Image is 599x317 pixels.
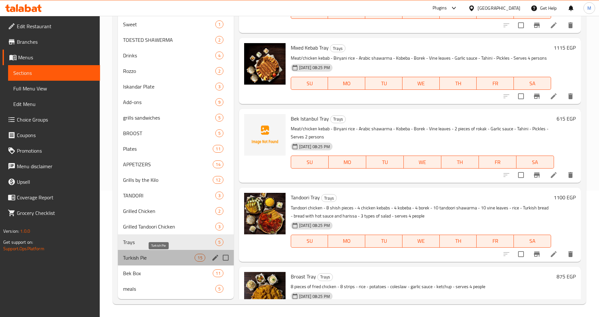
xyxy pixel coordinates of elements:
button: delete [563,18,578,33]
span: MO [331,158,364,167]
span: 4 [216,53,223,59]
div: TOESTED SHAWERMA2 [118,32,233,48]
div: BROOST5 [118,125,233,141]
span: 3 [216,224,223,230]
div: items [215,114,223,122]
p: Meat/chicken kebab - Biryani rice - Arabic shawarma - Kobeba - Borek - Vine leaves - Garlic sauce... [291,54,551,62]
span: Trays [330,45,345,52]
span: TANDORI [123,192,215,199]
span: [DATE] 08:25 PM [297,293,333,299]
span: Full Menu View [13,85,95,92]
span: Trays [322,194,336,202]
span: Edit Restaurant [17,22,95,30]
button: Branch-specific-item [529,88,545,104]
span: WE [405,79,437,88]
span: 5 [216,239,223,245]
button: TH [440,77,477,90]
button: WE [402,235,440,248]
button: TU [366,156,404,169]
span: [DATE] 08:25 PM [297,65,333,71]
div: meals5 [118,281,233,297]
button: MO [328,77,365,90]
span: WE [405,236,437,246]
span: Promotions [17,147,95,155]
button: SU [291,156,329,169]
button: edit [210,253,220,263]
span: Trays [318,273,333,281]
span: Select to update [514,168,528,182]
span: Select to update [514,247,528,261]
button: SU [291,235,328,248]
div: APPETIZERS [123,160,213,168]
span: MO [331,79,363,88]
span: 11 [213,270,223,276]
p: Tandoori chicken - 8 shish pieces - 4 chicken kebabs - 4 kobeba - 4 borek - 10 tandoori shawarma ... [291,204,551,220]
div: items [215,207,223,215]
span: FR [479,236,511,246]
button: SA [516,156,554,169]
span: Upsell [17,178,95,186]
span: Drinks [123,52,215,59]
a: Grocery Checklist [3,205,100,221]
span: TH [442,236,474,246]
div: items [213,176,223,184]
a: Edit Menu [8,96,100,112]
img: Mixed Kebab Tray [244,43,286,85]
span: Tandoori Tray [291,193,320,202]
span: SA [516,79,548,88]
div: items [215,238,223,246]
button: delete [563,167,578,183]
a: Upsell [3,174,100,190]
div: items [215,67,223,75]
span: Choice Groups [17,116,95,123]
span: 2 [216,208,223,214]
div: Trays5 [118,234,233,250]
span: TU [368,236,400,246]
span: SA [516,8,548,17]
button: SU [291,77,328,90]
span: SA [516,236,548,246]
div: Sweet [123,20,215,28]
span: 1.0.0 [20,227,30,235]
span: Add-ons [123,98,215,106]
span: Plates [123,145,213,153]
div: Add-ons9 [118,94,233,110]
span: Broast Tray [291,272,316,281]
span: Mixed Kebab Tray [291,43,329,53]
span: Coverage Report [17,194,95,201]
h6: 615 EGP [557,114,576,123]
span: SU [294,79,326,88]
div: TOESTED SHAWERMA [123,36,215,44]
span: Trays [123,238,215,246]
span: Bek Box [123,269,213,277]
div: items [215,223,223,230]
a: Menu disclaimer [3,158,100,174]
p: Meat/chicken kebab - Biryani rice - Arabic shawarma - Kobeba - Borek - Vine leaves - 2 pieces of ... [291,125,554,141]
span: TH [442,79,474,88]
span: 3 [216,84,223,90]
span: grills sandwiches [123,114,215,122]
a: Edit menu item [550,21,558,29]
span: Select to update [514,18,528,32]
div: items [215,129,223,137]
span: MO [331,236,363,246]
span: 11 [213,146,223,152]
div: meals [123,285,215,293]
button: FR [479,156,516,169]
span: BROOST [123,129,215,137]
div: Grilled Chicken [123,207,215,215]
span: 14 [213,161,223,168]
span: [DATE] 08:25 PM [297,144,333,150]
span: SU [294,158,326,167]
div: Trays [321,194,337,202]
div: grills sandwiches5 [118,110,233,125]
div: items [195,254,205,262]
button: SA [514,77,551,90]
div: Drinks4 [118,48,233,63]
span: Edit Menu [13,100,95,108]
span: SU [294,8,326,17]
a: Edit Restaurant [3,18,100,34]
